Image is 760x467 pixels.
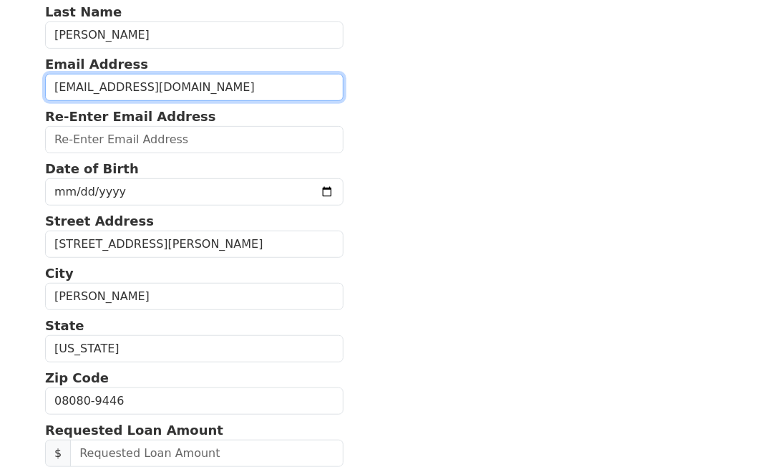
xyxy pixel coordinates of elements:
strong: Date of Birth [45,161,139,176]
input: Street Address [45,231,344,258]
span: $ [45,440,71,467]
strong: Zip Code [45,370,109,385]
strong: State [45,318,84,333]
strong: Re-Enter Email Address [45,109,216,124]
input: Email Address [45,74,344,101]
input: City [45,283,344,310]
strong: Last Name [45,4,122,19]
input: Requested Loan Amount [70,440,344,467]
strong: Requested Loan Amount [45,423,223,438]
input: Re-Enter Email Address [45,126,344,153]
strong: Street Address [45,213,154,228]
strong: Email Address [45,57,148,72]
strong: City [45,266,74,281]
input: Last Name [45,21,344,49]
input: Zip Code [45,387,344,415]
